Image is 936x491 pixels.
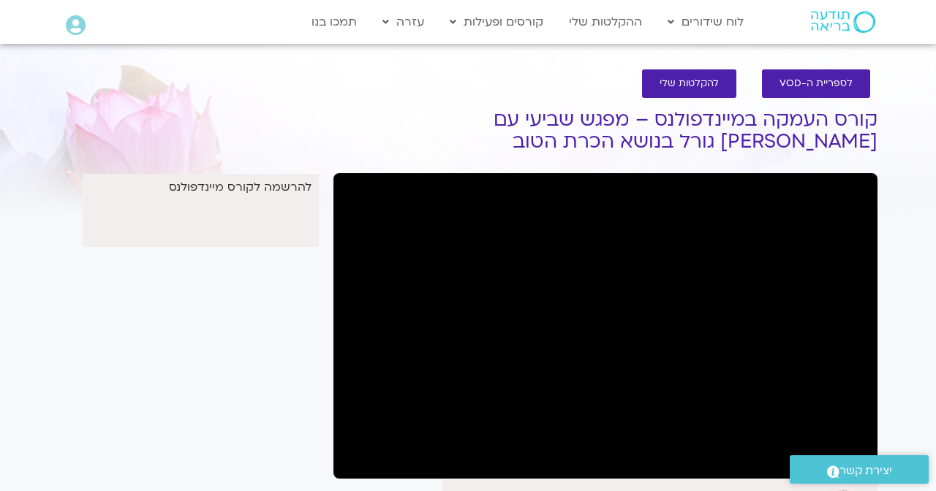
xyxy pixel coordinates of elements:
a: ההקלטות שלי [562,8,649,36]
h1: קורס העמקה במיינדפולנס – מפגש שביעי עם [PERSON_NAME] גורל בנושא הכרת הטוב [333,109,877,153]
a: תמכו בנו [304,8,364,36]
p: להרשמה לקורס מיינדפולנס [90,178,312,197]
a: להקלטות שלי [642,69,736,98]
span: לספריית ה-VOD [780,78,853,89]
img: תודעה בריאה [811,11,875,33]
a: לספריית ה-VOD [762,69,870,98]
a: קורסים ופעילות [442,8,551,36]
span: להקלטות שלי [660,78,719,89]
a: עזרה [375,8,431,36]
span: יצירת קשר [839,461,892,481]
a: יצירת קשר [790,455,929,484]
a: לוח שידורים [660,8,751,36]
